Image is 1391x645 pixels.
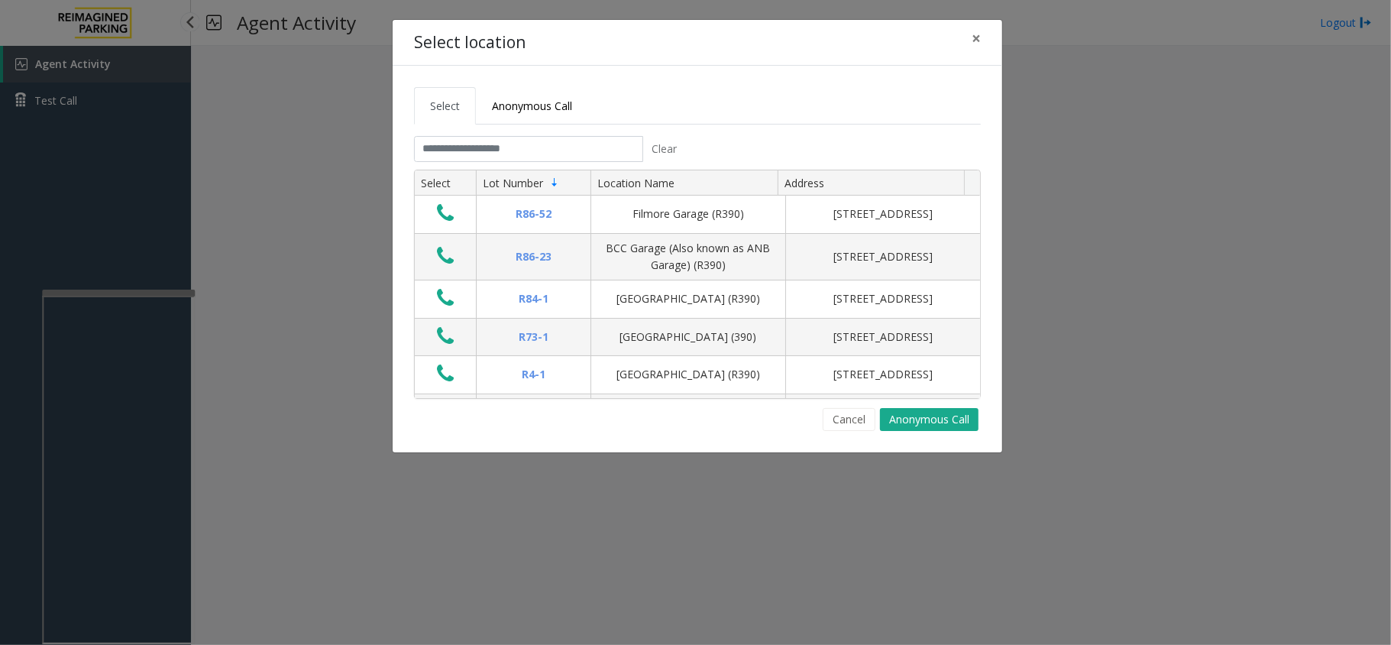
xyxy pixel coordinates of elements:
div: R4-1 [486,366,581,383]
div: [STREET_ADDRESS] [795,366,971,383]
span: × [972,28,981,49]
span: Select [430,99,460,113]
button: Cancel [823,408,875,431]
button: Close [961,20,991,57]
div: [STREET_ADDRESS] [795,248,971,265]
div: Data table [415,170,980,398]
span: Location Name [597,176,674,190]
th: Select [415,170,476,196]
button: Anonymous Call [880,408,979,431]
h4: Select location [414,31,526,55]
div: Filmore Garage (R390) [600,206,776,222]
div: [GEOGRAPHIC_DATA] (390) [600,329,776,345]
span: Lot Number [483,176,543,190]
div: R84-1 [486,290,581,307]
span: Anonymous Call [492,99,572,113]
div: R86-23 [486,248,581,265]
div: [GEOGRAPHIC_DATA] (R390) [600,290,776,307]
div: R73-1 [486,329,581,345]
div: [GEOGRAPHIC_DATA] (R390) [600,366,776,383]
div: R86-52 [486,206,581,222]
div: [STREET_ADDRESS] [795,329,971,345]
span: Address [784,176,824,190]
span: Sortable [548,177,561,189]
ul: Tabs [414,87,981,125]
button: Clear [643,136,686,162]
div: BCC Garage (Also known as ANB Garage) (R390) [600,240,776,274]
div: [STREET_ADDRESS] [795,206,971,222]
div: [STREET_ADDRESS] [795,290,971,307]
